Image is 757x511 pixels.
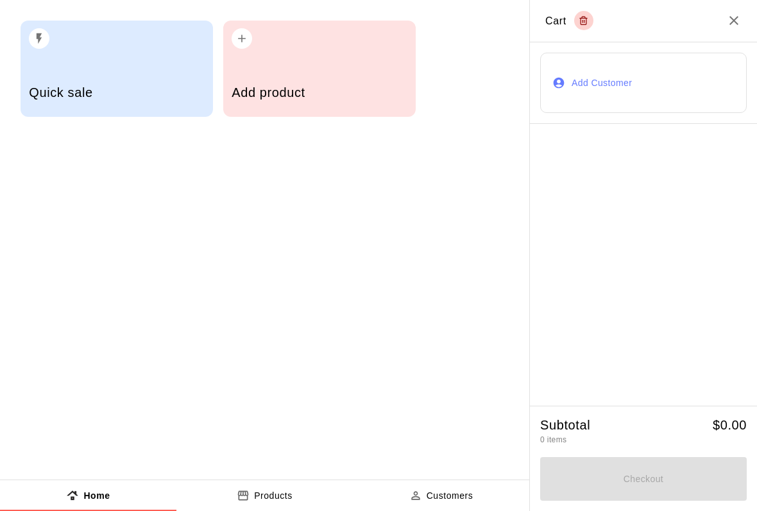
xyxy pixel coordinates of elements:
[540,417,590,434] h5: Subtotal
[83,489,110,503] p: Home
[29,84,204,101] h5: Quick sale
[427,489,473,503] p: Customers
[540,53,747,114] button: Add Customer
[223,21,416,117] button: Add product
[713,417,747,434] h5: $ 0.00
[726,13,742,28] button: Close
[540,435,566,444] span: 0 items
[232,84,407,101] h5: Add product
[545,11,593,30] div: Cart
[21,21,213,117] button: Quick sale
[254,489,293,503] p: Products
[574,11,593,30] button: Empty cart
